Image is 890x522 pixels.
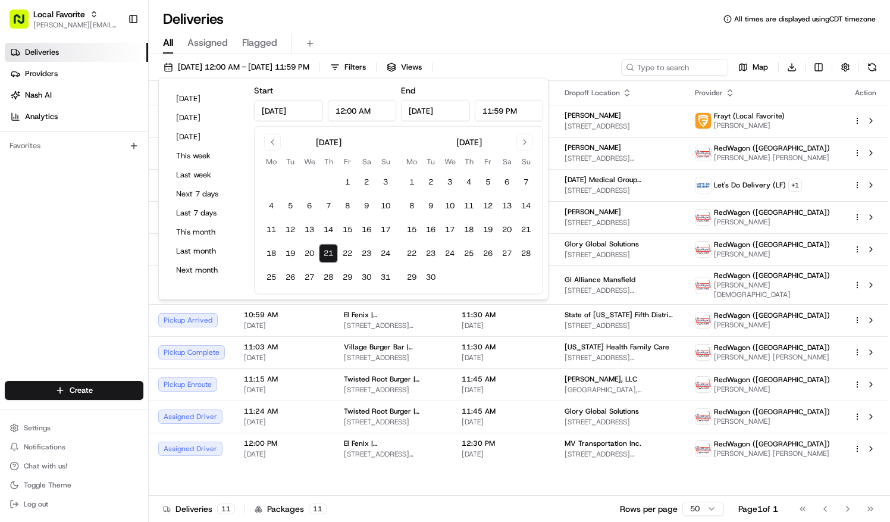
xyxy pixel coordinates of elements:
[5,136,143,155] div: Favorites
[440,220,459,239] button: 17
[565,449,675,459] span: [STREET_ADDRESS][PERSON_NAME]
[24,423,51,433] span: Settings
[24,499,48,509] span: Log out
[565,417,675,427] span: [STREET_ADDRESS]
[421,220,440,239] button: 16
[565,250,675,260] span: [STREET_ADDRESS]
[357,220,376,239] button: 16
[244,449,325,459] span: [DATE]
[171,224,242,240] button: This month
[357,268,376,287] button: 30
[338,244,357,263] button: 22
[5,458,143,474] button: Chat with us!
[33,20,118,30] button: [PERSON_NAME][EMAIL_ADDRESS][PERSON_NAME][DOMAIN_NAME]
[33,8,85,20] span: Local Favorite
[695,345,711,360] img: time_to_eat_nevada_logo
[565,239,639,249] span: Glory Global Solutions
[402,220,421,239] button: 15
[344,407,443,416] span: Twisted Root Burger | Carrollton
[714,375,830,385] span: RedWagon ([GEOGRAPHIC_DATA])
[12,11,36,35] img: Nash
[112,233,191,245] span: API Documentation
[5,107,148,126] a: Analytics
[714,352,830,362] span: [PERSON_NAME] [PERSON_NAME]
[695,113,711,129] img: frayt-logo.jpeg
[12,113,33,135] img: 1736555255976-a54dd68f-1ca7-489b-9aae-adbdc363a1c4
[462,321,546,330] span: [DATE]
[25,68,58,79] span: Providers
[421,268,440,287] button: 30
[401,100,470,121] input: Date
[714,385,830,394] span: [PERSON_NAME]
[54,125,164,135] div: We're available if you need us!
[25,113,46,135] img: 1732323095091-59ea418b-cfe3-43c8-9ae0-d0d06d6fd42c
[695,377,711,392] img: time_to_eat_nevada_logo
[462,407,546,416] span: 11:45 AM
[565,342,669,352] span: [US_STATE] Health Family Care
[462,374,546,384] span: 11:45 AM
[853,88,878,98] div: Action
[357,173,376,192] button: 2
[25,90,52,101] span: Nash AI
[565,407,639,416] span: Glory Global Solutions
[402,196,421,215] button: 8
[262,268,281,287] button: 25
[344,353,443,362] span: [STREET_ADDRESS]
[309,504,327,514] div: 11
[565,143,621,152] span: [PERSON_NAME]
[381,59,427,76] button: Views
[459,173,478,192] button: 4
[328,100,397,121] input: Time
[84,262,144,271] a: Powered byPylon
[516,244,535,263] button: 28
[54,113,195,125] div: Start new chat
[565,310,675,320] span: State of [US_STATE] Fifth District Court of Appeals
[565,321,675,330] span: [STREET_ADDRESS]
[158,59,315,76] button: [DATE] 12:00 AM - [DATE] 11:59 PM
[217,504,235,514] div: 11
[300,268,319,287] button: 27
[440,244,459,263] button: 24
[244,310,325,320] span: 10:59 AM
[344,385,443,395] span: [STREET_ADDRESS]
[695,312,711,328] img: time_to_eat_nevada_logo
[24,185,33,194] img: 1736555255976-a54dd68f-1ca7-489b-9aae-adbdc363a1c4
[440,155,459,168] th: Wednesday
[344,449,443,459] span: [STREET_ADDRESS][PERSON_NAME]
[497,244,516,263] button: 27
[255,503,327,515] div: Packages
[478,173,497,192] button: 5
[462,417,546,427] span: [DATE]
[695,88,723,98] span: Provider
[244,353,325,362] span: [DATE]
[516,134,533,151] button: Go to next month
[714,111,785,121] span: Frayt (Local Favorite)
[338,268,357,287] button: 29
[202,117,217,131] button: Start new chat
[101,235,110,244] div: 💻
[281,244,300,263] button: 19
[118,262,144,271] span: Pylon
[475,100,544,121] input: Time
[714,153,830,162] span: [PERSON_NAME] [PERSON_NAME]
[171,148,242,164] button: This week
[376,244,395,263] button: 24
[281,268,300,287] button: 26
[695,177,711,193] img: lets_do_delivery_logo.png
[344,62,366,73] span: Filters
[565,286,675,295] span: [STREET_ADDRESS][PERSON_NAME]
[401,85,415,96] label: End
[516,220,535,239] button: 21
[357,196,376,215] button: 9
[714,249,830,259] span: [PERSON_NAME]
[714,417,830,426] span: [PERSON_NAME]
[244,439,325,448] span: 12:00 PM
[462,449,546,459] span: [DATE]
[714,271,830,280] span: RedWagon ([GEOGRAPHIC_DATA])
[262,220,281,239] button: 11
[300,196,319,215] button: 6
[319,155,338,168] th: Thursday
[497,220,516,239] button: 20
[171,129,242,145] button: [DATE]
[244,417,325,427] span: [DATE]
